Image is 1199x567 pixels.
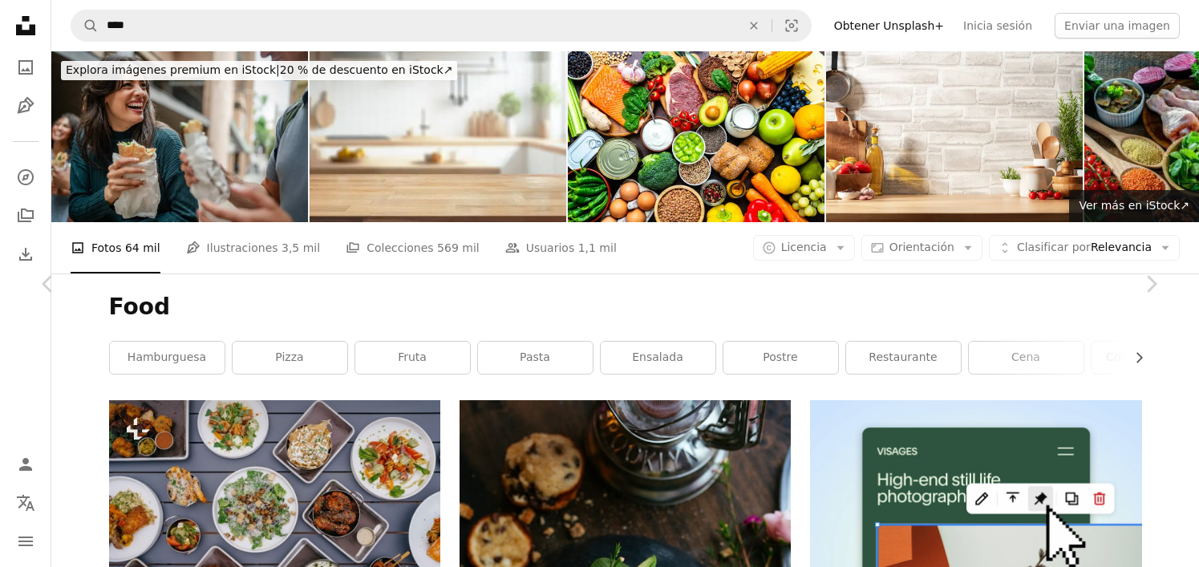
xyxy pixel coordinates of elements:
[233,342,347,374] a: pizza
[10,51,42,83] a: Fotos
[826,51,1083,222] img: Encimera de cocina con utensilios, verduras y especias sobre fondo de pared de ladrillo. Espacio ...
[846,342,961,374] a: restaurante
[736,10,772,41] button: Borrar
[66,63,280,76] span: Explora imágenes premium en iStock |
[1069,190,1199,222] a: Ver más en iStock↗
[1103,207,1199,361] a: Siguiente
[1017,240,1152,256] span: Relevancia
[310,51,566,222] img: Mesa vacía frente a la cocina fondo borroso.
[753,235,855,261] button: Licencia
[578,239,617,257] span: 1,1 mil
[346,222,480,273] a: Colecciones 569 mil
[1017,241,1091,253] span: Clasificar por
[601,342,715,374] a: ensalada
[282,239,320,257] span: 3,5 mil
[781,241,827,253] span: Licencia
[1055,13,1180,38] button: Enviar una imagen
[989,235,1180,261] button: Clasificar porRelevancia
[478,342,593,374] a: pasta
[71,10,812,42] form: Encuentra imágenes en todo el sitio
[437,239,480,257] span: 569 mil
[355,342,470,374] a: Fruta
[10,448,42,480] a: Iniciar sesión / Registrarse
[772,10,811,41] button: Búsqueda visual
[109,293,1142,322] h1: Food
[10,487,42,519] button: Idioma
[10,200,42,232] a: Colecciones
[1079,199,1189,212] span: Ver más en iStock ↗
[824,13,954,38] a: Obtener Unsplash+
[568,51,824,222] img: Large group of raw food for a well balanced diet. Includes carbohydrates, proteins and dietary fiber
[10,90,42,122] a: Ilustraciones
[969,342,1084,374] a: cena
[51,51,308,222] img: Los jóvenes disfrutan de la sabrosa comida callejera mientras ríen y socializan en las vibrantes ...
[66,63,452,76] span: 20 % de descuento en iStock ↗
[71,10,99,41] button: Buscar en Unsplash
[954,13,1042,38] a: Inicia sesión
[889,241,954,253] span: Orientación
[723,342,838,374] a: postre
[861,235,982,261] button: Orientación
[109,503,440,517] a: Una mesa cubierta con muchos platos de comida
[110,342,225,374] a: hamburguesa
[10,161,42,193] a: Explorar
[51,51,467,90] a: Explora imágenes premium en iStock|20 % de descuento en iStock↗
[186,222,321,273] a: Ilustraciones 3,5 mil
[10,525,42,557] button: Menú
[505,222,617,273] a: Usuarios 1,1 mil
